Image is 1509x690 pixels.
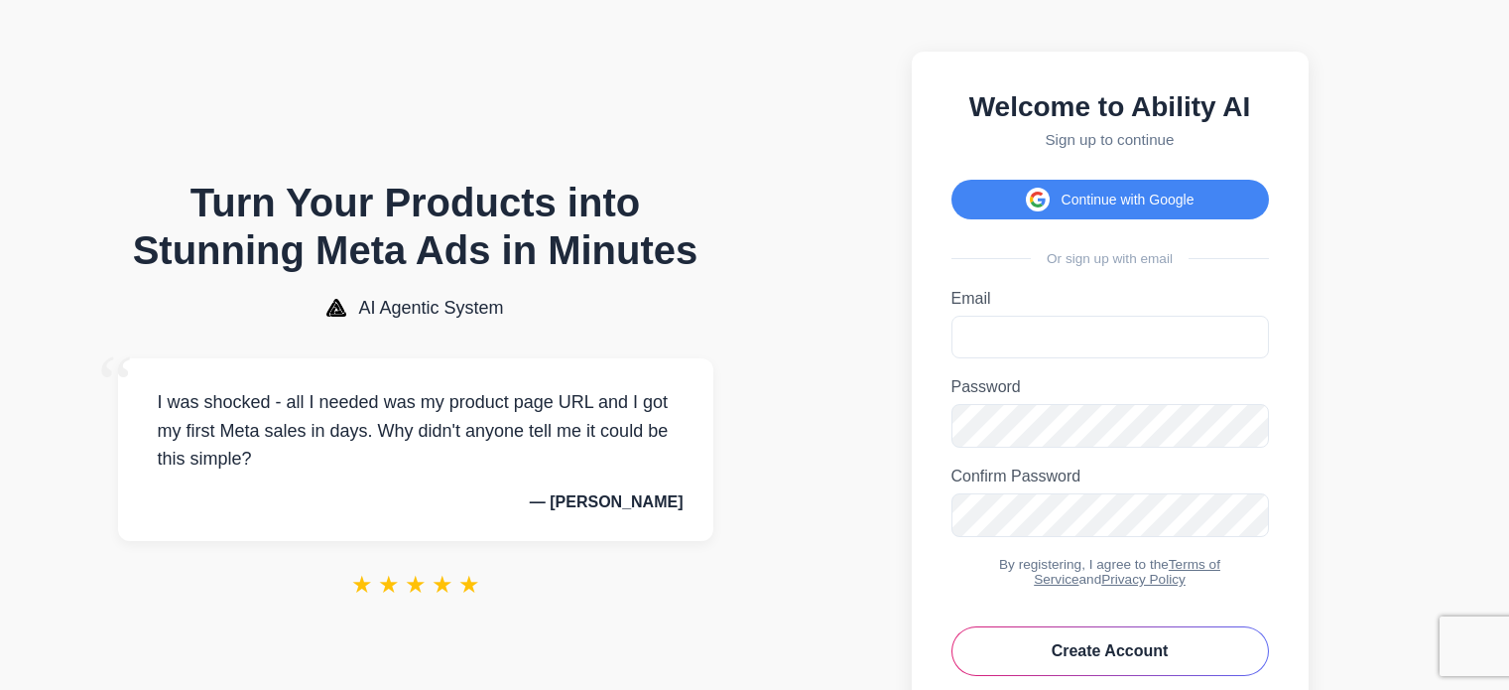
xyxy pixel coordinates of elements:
[951,91,1269,123] h2: Welcome to Ability AI
[951,626,1269,676] button: Create Account
[951,468,1269,485] label: Confirm Password
[148,388,684,474] p: I was shocked - all I needed was my product page URL and I got my first Meta sales in days. Why d...
[351,571,373,599] span: ★
[326,299,346,317] img: AI Agentic System Logo
[118,179,713,274] h1: Turn Your Products into Stunning Meta Ads in Minutes
[951,290,1269,308] label: Email
[378,571,400,599] span: ★
[951,378,1269,396] label: Password
[148,493,684,511] p: — [PERSON_NAME]
[951,251,1269,266] div: Or sign up with email
[951,131,1269,148] p: Sign up to continue
[405,571,427,599] span: ★
[458,571,480,599] span: ★
[432,571,453,599] span: ★
[951,180,1269,219] button: Continue with Google
[1101,572,1186,587] a: Privacy Policy
[358,298,503,319] span: AI Agentic System
[98,339,134,429] span: “
[951,557,1269,587] div: By registering, I agree to the and
[1034,557,1220,587] a: Terms of Service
